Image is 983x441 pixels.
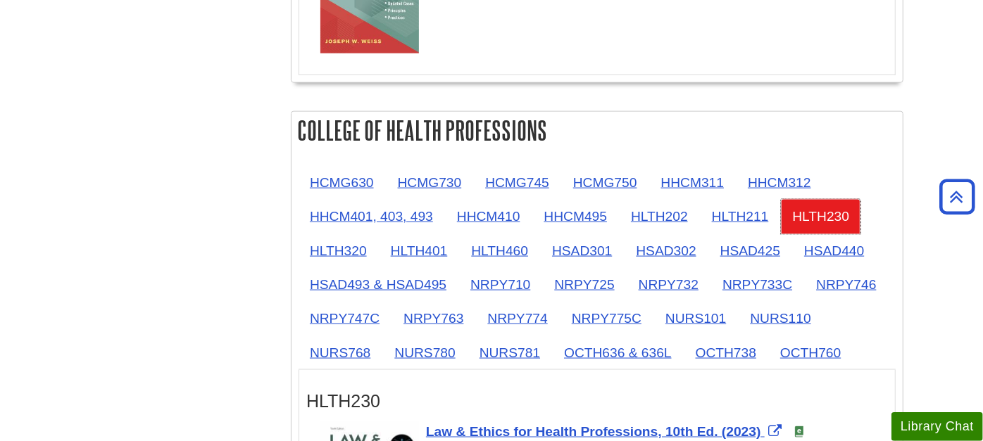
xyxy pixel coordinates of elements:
a: HLTH320 [299,234,378,268]
a: NRPY747C [299,301,391,335]
a: NURS781 [468,335,551,370]
a: HSAD425 [709,234,791,268]
a: HSAD301 [541,234,623,268]
a: NURS768 [299,335,382,370]
a: HLTH211 [701,199,780,234]
a: NRPY725 [543,267,625,302]
a: HCMG630 [299,165,385,200]
a: HSAD302 [625,234,707,268]
a: NURS780 [383,335,466,370]
span: Law & Ethics for Health Professions, 10th Ed. (2023) [426,424,761,439]
a: NRPY746 [805,267,887,302]
button: Library Chat [891,412,983,441]
a: HLTH230 [781,199,860,234]
a: Link opens in new window [426,424,785,439]
a: OCTH636 & 636L [553,335,683,370]
a: HHCM401, 403, 493 [299,199,444,234]
a: NRPY733C [711,267,803,302]
a: HCMG730 [387,165,473,200]
a: NURS101 [654,301,737,335]
h2: College of Health Professions [292,112,903,149]
a: HCMG745 [474,165,561,200]
a: HLTH202 [620,199,699,234]
a: HHCM311 [650,165,736,200]
a: HLTH460 [460,234,539,268]
a: HSAD493 & HSAD495 [299,267,458,302]
img: e-Book [794,426,805,437]
a: HHCM410 [446,199,532,234]
a: HLTH401 [380,234,459,268]
a: NRPY763 [392,301,475,335]
a: HHCM312 [737,165,822,200]
a: Back to Top [934,187,979,206]
a: HHCM495 [533,199,619,234]
a: HSAD440 [793,234,875,268]
a: NRPY732 [627,267,710,302]
a: NRPY710 [459,267,541,302]
a: NRPY775C [561,301,653,335]
a: NRPY774 [477,301,559,335]
a: NURS110 [739,301,822,335]
a: OCTH760 [769,335,852,370]
a: OCTH738 [684,335,768,370]
a: HCMG750 [562,165,649,200]
h3: HLTH230 [306,391,888,411]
